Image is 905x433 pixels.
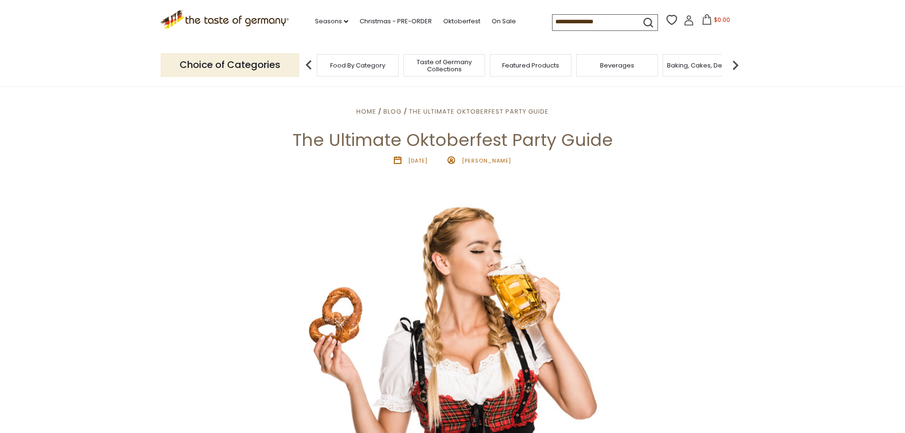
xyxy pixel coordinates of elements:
a: Seasons [315,16,348,27]
a: Oktoberfest [443,16,480,27]
a: Blog [383,107,401,116]
a: Food By Category [330,62,385,69]
img: next arrow [726,56,745,75]
a: The Ultimate Oktoberfest Party Guide [409,107,549,116]
span: $0.00 [714,16,730,24]
a: Christmas - PRE-ORDER [360,16,432,27]
a: Beverages [600,62,634,69]
a: Featured Products [502,62,559,69]
a: Home [356,107,376,116]
time: [DATE] [408,157,428,164]
p: Choice of Categories [161,53,299,77]
a: Baking, Cakes, Desserts [667,62,741,69]
img: previous arrow [299,56,318,75]
button: $0.00 [696,14,736,29]
a: On Sale [492,16,516,27]
a: Taste of Germany Collections [406,58,482,73]
span: [PERSON_NAME] [462,157,511,164]
h1: The Ultimate Oktoberfest Party Guide [29,129,876,151]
